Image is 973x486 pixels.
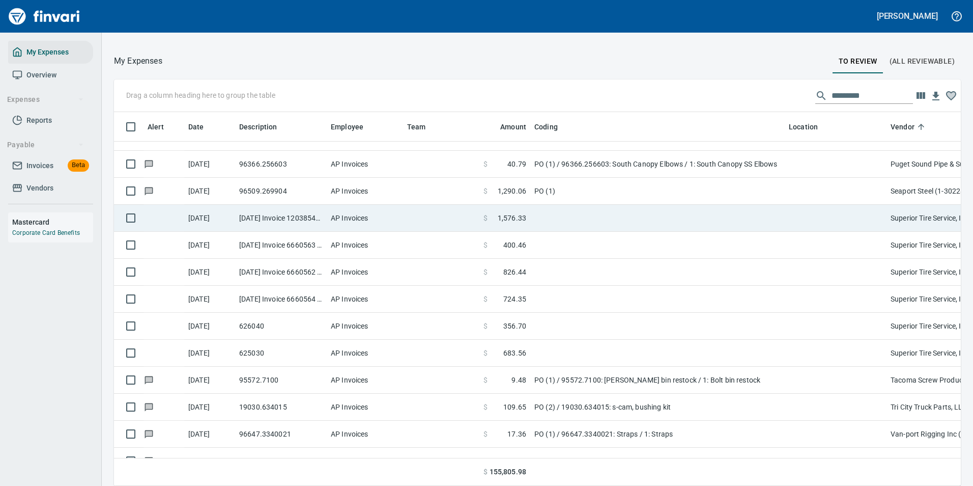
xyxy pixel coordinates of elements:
td: 625030 [235,340,327,367]
button: Download Table [928,89,943,104]
span: $ [483,267,488,277]
span: Location [789,121,831,133]
td: 96509.269904 [235,178,327,205]
span: Overview [26,69,56,82]
a: Corporate Card Benefits [12,229,80,236]
td: [DATE] [184,394,235,421]
span: 400.46 [503,240,526,250]
td: PO (1) / 96366.256603: South Canopy Elbows / 1: South Canopy SS Elbows [530,151,785,178]
td: 96647.3340021 [235,421,327,448]
td: [DATE] [184,448,235,475]
span: 683.56 [503,348,526,358]
span: Amount [487,121,526,133]
td: [DATE] Invoice 6660562 from Superior Tire Service, Inc (1-10991) [235,259,327,286]
span: $ [483,429,488,439]
p: Drag a column heading here to group the table [126,90,275,100]
td: [DATE] [184,151,235,178]
td: PO (1) / 95572.7100: [PERSON_NAME] bin restock / 1: Bolt bin restock [530,367,785,394]
span: $ [483,402,488,412]
span: Description [239,121,277,133]
button: Expenses [3,90,88,109]
span: Date [188,121,217,133]
td: PO (1) / 96542.1120131: 20 foot rigging straps / 1: 20 foot rigging straps [530,448,785,475]
td: [DATE] [184,421,235,448]
span: 78.34 [507,456,526,466]
span: $ [483,321,488,331]
span: Vendor [891,121,928,133]
td: 96542.1120131 [235,448,327,475]
td: 626040 [235,313,327,340]
span: 40.79 [507,159,526,169]
h6: Mastercard [12,217,93,228]
span: Reports [26,114,52,127]
td: AP Invoices [327,313,403,340]
span: Date [188,121,204,133]
td: [DATE] [184,178,235,205]
td: PO (2) / 19030.634015: s-cam, bushing kit [530,394,785,421]
td: AP Invoices [327,367,403,394]
span: Vendors [26,182,53,195]
nav: breadcrumb [114,55,162,67]
a: Reports [8,109,93,132]
td: 19030.634015 [235,394,327,421]
span: $ [483,348,488,358]
span: $ [483,467,488,477]
span: 1,576.33 [498,213,526,223]
span: 109.65 [503,402,526,412]
td: AP Invoices [327,232,403,259]
span: Alert [148,121,177,133]
button: Column choices favorited. Click to reset to default [943,88,959,103]
td: AP Invoices [327,421,403,448]
span: Expenses [7,93,84,106]
span: Coding [534,121,558,133]
td: AP Invoices [327,259,403,286]
td: [DATE] Invoice 6660564 from Superior Tire Service, Inc (1-10991) [235,286,327,313]
a: Finvari [6,4,82,29]
td: [DATE] [184,313,235,340]
span: $ [483,375,488,385]
span: 356.70 [503,321,526,331]
span: 155,805.98 [490,467,526,477]
span: Payable [7,139,84,151]
td: AP Invoices [327,205,403,232]
span: $ [483,294,488,304]
span: Team [407,121,439,133]
a: InvoicesBeta [8,154,93,177]
a: Overview [8,64,93,87]
td: PO (1) [530,178,785,205]
td: AP Invoices [327,448,403,475]
td: [DATE] [184,205,235,232]
td: [DATE] [184,340,235,367]
td: AP Invoices [327,394,403,421]
span: 17.36 [507,429,526,439]
span: Invoices [26,159,53,172]
span: (All Reviewable) [890,55,955,68]
td: AP Invoices [327,340,403,367]
span: 1,290.06 [498,186,526,196]
span: Has messages [144,376,154,383]
button: Payable [3,136,88,154]
span: My Expenses [26,46,69,59]
span: Coding [534,121,571,133]
span: Amount [500,121,526,133]
td: [DATE] [184,259,235,286]
span: Description [239,121,291,133]
span: $ [483,186,488,196]
span: 724.35 [503,294,526,304]
p: My Expenses [114,55,162,67]
span: $ [483,456,488,466]
span: Employee [331,121,377,133]
span: 826.44 [503,267,526,277]
h5: [PERSON_NAME] [877,11,938,21]
span: Team [407,121,426,133]
td: [DATE] [184,232,235,259]
span: Beta [68,159,89,171]
span: Location [789,121,818,133]
span: Has messages [144,403,154,410]
span: $ [483,240,488,250]
button: [PERSON_NAME] [874,8,940,24]
button: Choose columns to display [913,88,928,103]
td: PO (1) / 96647.3340021: Straps / 1: Straps [530,421,785,448]
a: Vendors [8,177,93,200]
td: [DATE] Invoice 6660563 from Superior Tire Service, Inc (1-10991) [235,232,327,259]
